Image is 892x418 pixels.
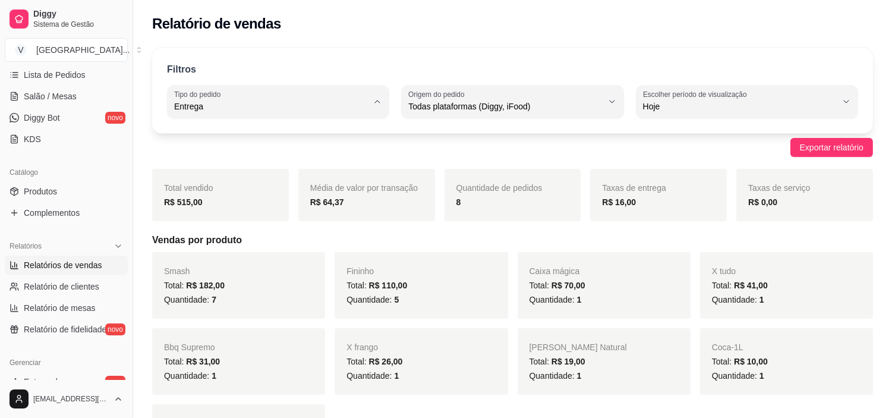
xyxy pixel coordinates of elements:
[164,281,225,290] span: Total:
[164,266,190,276] span: Smash
[15,44,27,56] span: V
[212,371,216,381] span: 1
[577,371,582,381] span: 1
[529,371,582,381] span: Quantidade:
[551,281,585,290] span: R$ 70,00
[24,259,102,271] span: Relatórios de vendas
[759,371,764,381] span: 1
[174,100,368,112] span: Entrega
[712,281,768,290] span: Total:
[174,89,225,99] label: Tipo do pedido
[369,357,403,366] span: R$ 26,00
[24,302,96,314] span: Relatório de mesas
[152,233,873,247] h5: Vendas por produto
[346,295,399,304] span: Quantidade:
[529,357,585,366] span: Total:
[33,394,109,404] span: [EMAIL_ADDRESS][DOMAIN_NAME]
[346,342,378,352] span: X frango
[346,371,399,381] span: Quantidade:
[36,44,130,56] div: [GEOGRAPHIC_DATA] ...
[167,62,196,77] p: Filtros
[748,183,810,193] span: Taxas de serviço
[24,90,77,102] span: Salão / Mesas
[734,281,768,290] span: R$ 41,00
[33,20,123,29] span: Sistema de Gestão
[5,163,128,182] div: Catálogo
[5,353,128,372] div: Gerenciar
[212,295,216,304] span: 7
[602,197,636,207] strong: R$ 16,00
[164,371,216,381] span: Quantidade:
[643,100,837,112] span: Hoje
[734,357,768,366] span: R$ 10,00
[408,89,468,99] label: Origem do pedido
[369,281,408,290] span: R$ 110,00
[456,183,543,193] span: Quantidade de pedidos
[529,266,580,276] span: Caixa mágica
[24,69,86,81] span: Lista de Pedidos
[551,357,585,366] span: R$ 19,00
[186,357,220,366] span: R$ 31,00
[164,295,216,304] span: Quantidade:
[759,295,764,304] span: 1
[577,295,582,304] span: 1
[24,186,57,197] span: Produtos
[164,357,220,366] span: Total:
[529,281,585,290] span: Total:
[712,266,736,276] span: X tudo
[408,100,602,112] span: Todas plataformas (Diggy, iFood)
[529,342,627,352] span: [PERSON_NAME] Natural
[643,89,751,99] label: Escolher período de visualização
[712,295,764,304] span: Quantidade:
[346,357,402,366] span: Total:
[24,207,80,219] span: Complementos
[346,281,407,290] span: Total:
[712,357,768,366] span: Total:
[394,295,399,304] span: 5
[186,281,225,290] span: R$ 182,00
[164,183,213,193] span: Total vendido
[712,342,743,352] span: Coca-1L
[24,112,60,124] span: Diggy Bot
[800,141,863,154] span: Exportar relatório
[5,38,128,62] button: Select a team
[712,371,764,381] span: Quantidade:
[164,342,215,352] span: Bbq Supremo
[24,376,74,388] span: Entregadores
[24,281,99,293] span: Relatório de clientes
[33,9,123,20] span: Diggy
[394,371,399,381] span: 1
[346,266,374,276] span: Fininho
[152,14,281,33] h2: Relatório de vendas
[164,197,203,207] strong: R$ 515,00
[602,183,666,193] span: Taxas de entrega
[24,323,106,335] span: Relatório de fidelidade
[529,295,582,304] span: Quantidade:
[456,197,461,207] strong: 8
[748,197,777,207] strong: R$ 0,00
[10,241,42,251] span: Relatórios
[24,133,41,145] span: KDS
